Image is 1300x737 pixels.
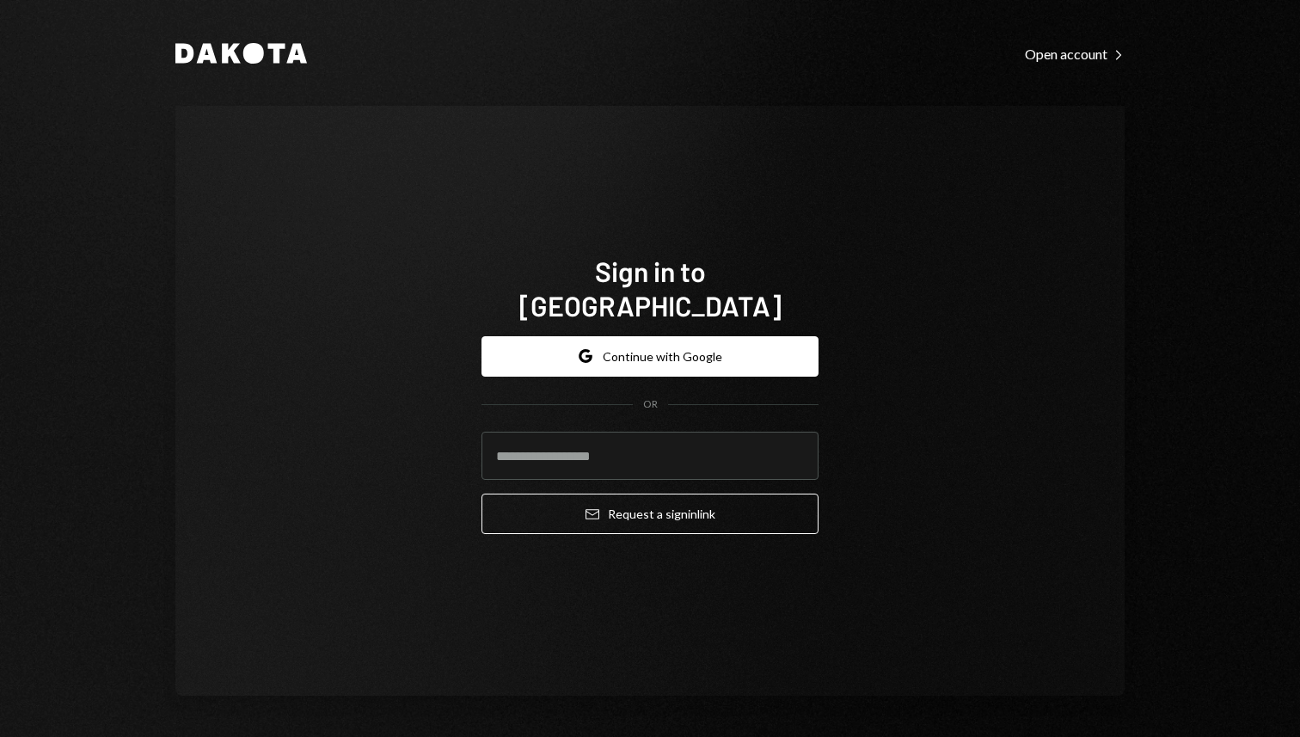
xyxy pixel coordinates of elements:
button: Continue with Google [481,336,819,377]
h1: Sign in to [GEOGRAPHIC_DATA] [481,254,819,322]
button: Request a signinlink [481,494,819,534]
a: Open account [1025,44,1125,63]
div: OR [643,397,658,412]
div: Open account [1025,46,1125,63]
